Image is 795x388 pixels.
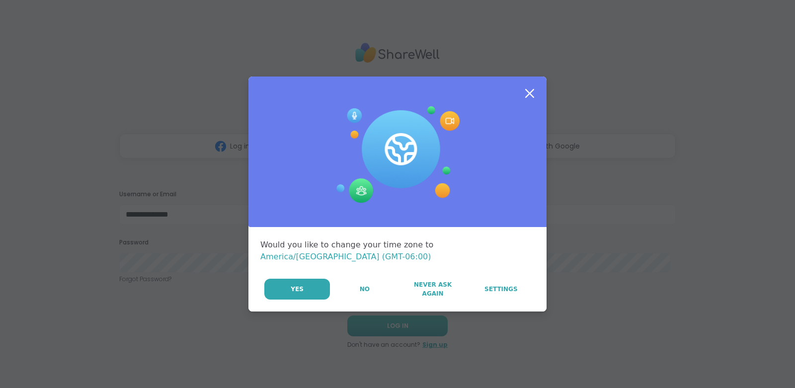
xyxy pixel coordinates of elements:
[360,285,370,294] span: No
[484,285,518,294] span: Settings
[404,280,461,298] span: Never Ask Again
[260,239,535,263] div: Would you like to change your time zone to
[291,285,304,294] span: Yes
[468,279,535,300] a: Settings
[331,279,398,300] button: No
[335,106,460,204] img: Session Experience
[399,279,466,300] button: Never Ask Again
[264,279,330,300] button: Yes
[260,252,431,261] span: America/[GEOGRAPHIC_DATA] (GMT-06:00)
